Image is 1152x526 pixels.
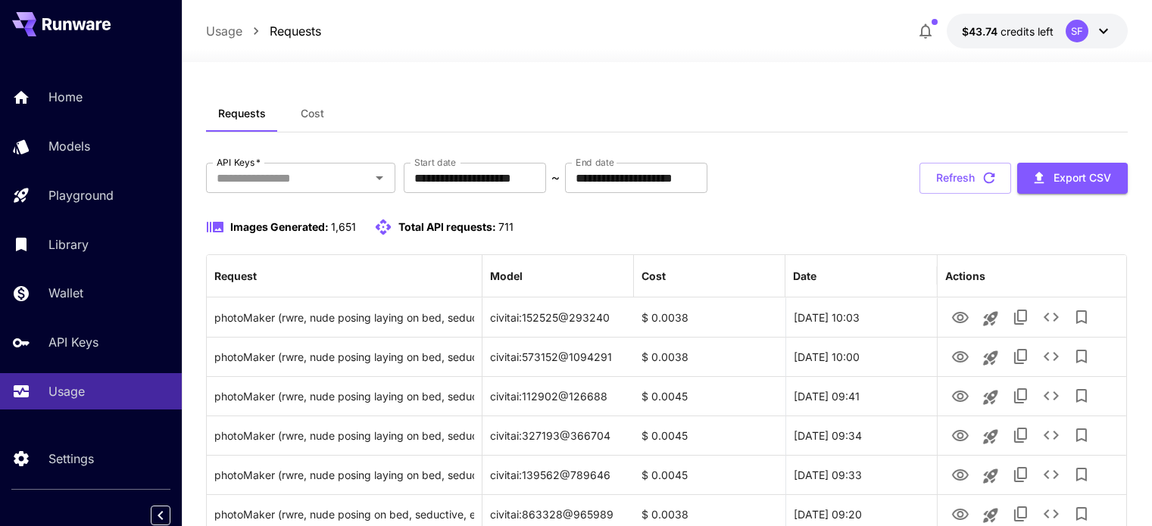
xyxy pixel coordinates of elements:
button: Copy TaskUUID [1006,420,1036,450]
button: See details [1036,302,1066,332]
div: Click to copy prompt [214,416,474,455]
a: Usage [206,22,242,40]
nav: breadcrumb [206,22,321,40]
div: $ 0.0038 [634,297,785,337]
div: SF [1066,20,1088,42]
button: Launch in playground [976,461,1006,491]
p: Wallet [48,284,83,302]
div: Click to copy prompt [214,377,474,416]
div: Actions [945,269,985,282]
button: Add to library [1066,341,1097,372]
p: ~ [551,169,560,187]
div: Cost [642,269,666,282]
button: View Image [945,419,976,450]
button: See details [1036,381,1066,411]
button: Add to library [1066,420,1097,450]
div: $43.73586 [962,23,1054,39]
span: Requests [218,107,266,120]
span: Images Generated: [230,220,329,233]
button: Export CSV [1017,163,1128,194]
div: 25 Aug, 2025 09:33 [785,455,937,494]
a: Requests [270,22,321,40]
button: See details [1036,459,1066,490]
div: $ 0.0038 [634,337,785,376]
div: $ 0.0045 [634,416,785,455]
button: View Image [945,341,976,372]
button: Copy TaskUUID [1006,341,1036,372]
p: Usage [48,382,85,400]
button: Refresh [919,163,1011,194]
div: 25 Aug, 2025 09:41 [785,376,937,416]
p: Library [48,235,89,254]
button: Copy TaskUUID [1006,459,1036,490]
div: Model [490,269,523,282]
span: Total API requests: [398,220,496,233]
button: Launch in playground [976,422,1006,452]
label: End date [576,156,613,169]
button: Collapse sidebar [151,506,170,525]
button: View Image [945,380,976,411]
button: Open [369,167,390,188]
div: civitai:327193@366704 [482,416,634,455]
span: 711 [498,220,514,233]
label: API Keys [217,156,261,169]
button: Launch in playground [976,303,1006,334]
button: $43.73586SF [947,14,1128,48]
div: civitai:139562@789646 [482,455,634,494]
div: civitai:112902@126688 [482,376,634,416]
div: Click to copy prompt [214,456,474,494]
p: API Keys [48,333,98,351]
div: Request [214,269,257,282]
div: Date [793,269,816,282]
div: Click to copy prompt [214,298,474,337]
button: Add to library [1066,381,1097,411]
span: Cost [301,107,324,120]
button: Add to library [1066,302,1097,332]
button: See details [1036,420,1066,450]
span: 1,651 [331,220,356,233]
button: Add to library [1066,459,1097,490]
div: civitai:152525@293240 [482,297,634,337]
span: $43.74 [962,25,1001,38]
button: View Image [945,301,976,332]
div: $ 0.0045 [634,376,785,416]
button: Copy TaskUUID [1006,381,1036,411]
div: civitai:573152@1094291 [482,337,634,376]
span: credits left [1001,25,1054,38]
div: 25 Aug, 2025 10:00 [785,337,937,376]
label: Start date [414,156,456,169]
div: 25 Aug, 2025 09:34 [785,416,937,455]
p: Home [48,88,83,106]
p: Models [48,137,90,155]
p: Settings [48,450,94,468]
div: 25 Aug, 2025 10:03 [785,297,937,337]
p: Playground [48,186,114,204]
button: View Image [945,459,976,490]
button: Launch in playground [976,343,1006,373]
div: $ 0.0045 [634,455,785,494]
button: See details [1036,341,1066,372]
div: Click to copy prompt [214,338,474,376]
button: Launch in playground [976,382,1006,412]
button: Copy TaskUUID [1006,302,1036,332]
